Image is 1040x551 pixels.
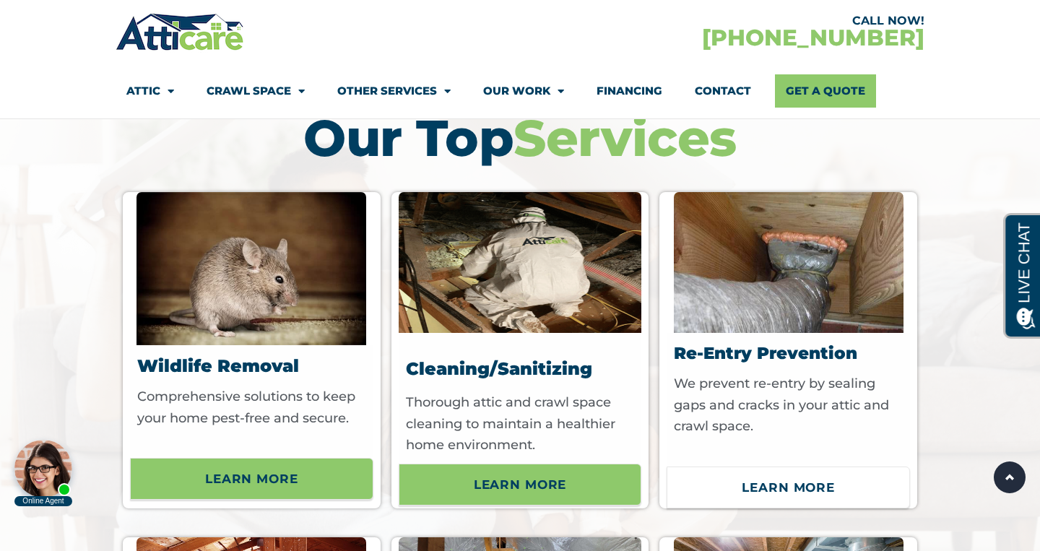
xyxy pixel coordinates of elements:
[597,74,662,108] a: Financing
[136,192,366,345] img: Rodent diseases
[520,15,924,27] div: CALL NOW!
[513,107,737,169] font: Services
[399,464,642,506] a: Learn More
[126,74,914,108] nav: Menu
[695,74,751,108] a: Contact
[674,344,906,363] h3: Re-Entry Prevention
[337,74,451,108] a: Other Services
[137,386,370,451] p: Comprehensive solutions to keep your home pest-free and secure.
[130,458,373,500] a: Learn More
[474,472,567,497] span: Learn More
[742,475,835,500] span: Learn More
[207,74,305,108] a: Crawl Space
[137,357,370,376] h3: Wildlife Removal
[35,12,116,30] span: Opens a chat window
[205,467,298,491] span: Learn More
[406,392,638,456] p: Thorough attic and crawl space cleaning to maintain a healthier home environment.
[674,373,906,459] p: We prevent re-entry by sealing gaps and cracks in your attic and crawl space.
[483,74,564,108] a: Our Work
[406,358,592,379] span: Cleaning/Sanitizing
[126,74,174,108] a: Attic
[667,467,910,508] a: Learn More
[123,113,917,163] h2: Our Top
[775,74,876,108] a: Get A Quote
[7,399,238,508] iframe: Chat Invitation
